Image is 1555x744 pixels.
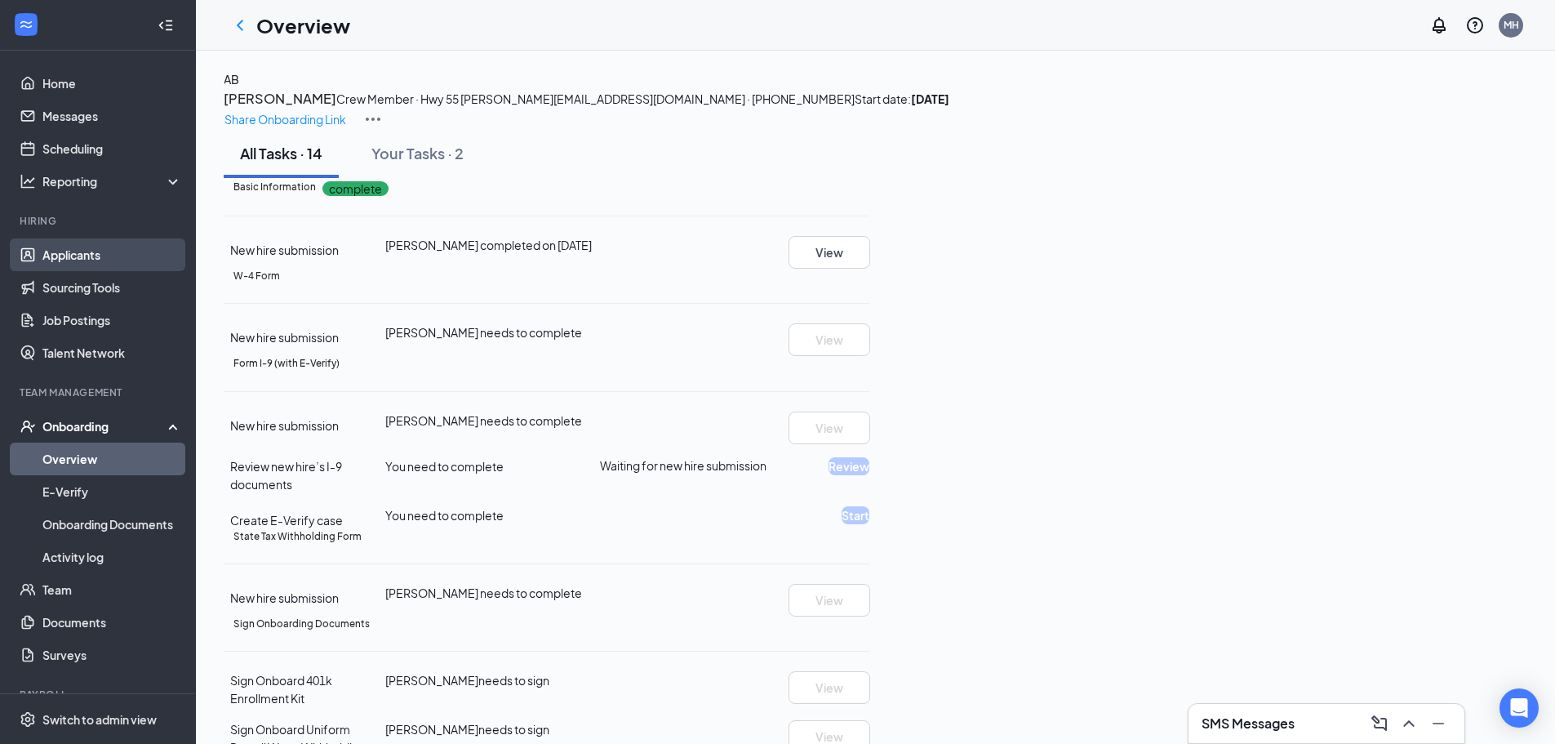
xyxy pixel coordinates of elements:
div: All Tasks · 14 [240,143,322,163]
a: Scheduling [42,132,182,165]
h3: SMS Messages [1202,715,1295,733]
svg: ComposeMessage [1370,714,1389,733]
h5: Basic Information [233,180,316,194]
a: Onboarding Documents [42,508,182,541]
a: Home [42,67,182,100]
button: View [789,671,870,704]
a: Surveys [42,639,182,671]
span: [EMAIL_ADDRESS][DOMAIN_NAME] · [PHONE_NUMBER] [553,91,855,106]
svg: Notifications [1429,16,1449,35]
span: New hire submission [230,330,339,345]
div: Team Management [20,385,179,399]
svg: ChevronUp [1399,714,1419,733]
svg: WorkstreamLogo [18,16,34,33]
svg: Minimize [1428,714,1448,733]
div: Reporting [42,173,183,189]
span: [PERSON_NAME] needs to complete [385,586,582,600]
strong: [DATE] [911,91,949,106]
span: New hire submission [230,590,339,605]
div: Payroll [20,688,179,702]
p: Share Onboarding Link [224,110,346,128]
div: MH [1504,18,1519,32]
svg: ChevronLeft [230,16,250,35]
a: Documents [42,606,182,639]
a: Job Postings [42,304,182,336]
span: New hire submission [230,418,339,433]
button: Minimize [1425,711,1451,737]
svg: Analysis [20,173,36,189]
button: ChevronUp [1396,711,1422,737]
button: Review [829,457,869,475]
svg: UserCheck [20,418,36,434]
h5: Form I-9 (with E-Verify) [233,356,340,371]
h5: Sign Onboarding Documents [233,617,370,631]
h5: State Tax Withholding Form [233,529,362,544]
span: [PERSON_NAME] needs to complete [385,413,582,428]
span: Start date: [855,91,949,106]
svg: Collapse [158,17,174,33]
span: Waiting for new hire submission [600,457,766,474]
div: Switch to admin view [42,711,157,728]
div: Hiring [20,214,179,228]
span: [PERSON_NAME] completed on [DATE] [385,238,592,252]
a: Sourcing Tools [42,271,182,304]
a: E-Verify [42,475,182,508]
span: Review new hire’s I-9 documents [230,459,342,492]
div: Onboarding [42,418,168,434]
button: Share Onboarding Link [224,109,347,129]
div: [PERSON_NAME] needs to sign [385,720,601,738]
button: View [789,323,870,356]
button: [PERSON_NAME] [224,88,336,109]
p: complete [322,181,389,196]
a: Overview [42,443,182,475]
button: Start [842,506,869,524]
button: View [789,236,870,269]
span: You need to complete [385,508,504,523]
div: [PERSON_NAME] needs to sign [385,671,601,689]
button: AB [224,70,239,88]
span: You need to complete [385,459,504,474]
svg: Settings [20,711,36,728]
button: View [789,584,870,617]
div: Your Tasks · 2 [371,143,464,163]
a: Activity log [42,541,182,573]
span: Sign Onboard 401k Enrollment Kit [230,673,332,706]
span: New hire submission [230,243,339,257]
a: Applicants [42,238,182,271]
h5: W-4 Form [233,269,280,283]
h1: Overview [256,11,350,39]
svg: QuestionInfo [1465,16,1485,35]
img: More Actions [363,109,383,129]
button: View [789,412,870,444]
div: Open Intercom Messenger [1499,688,1539,728]
a: Talent Network [42,336,182,369]
a: Messages [42,100,182,132]
button: ComposeMessage [1366,711,1393,737]
span: Crew Member · Hwy 55 [PERSON_NAME] [336,91,553,106]
span: [PERSON_NAME] needs to complete [385,325,582,340]
span: Create E-Verify case [230,513,343,528]
a: Team [42,573,182,606]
